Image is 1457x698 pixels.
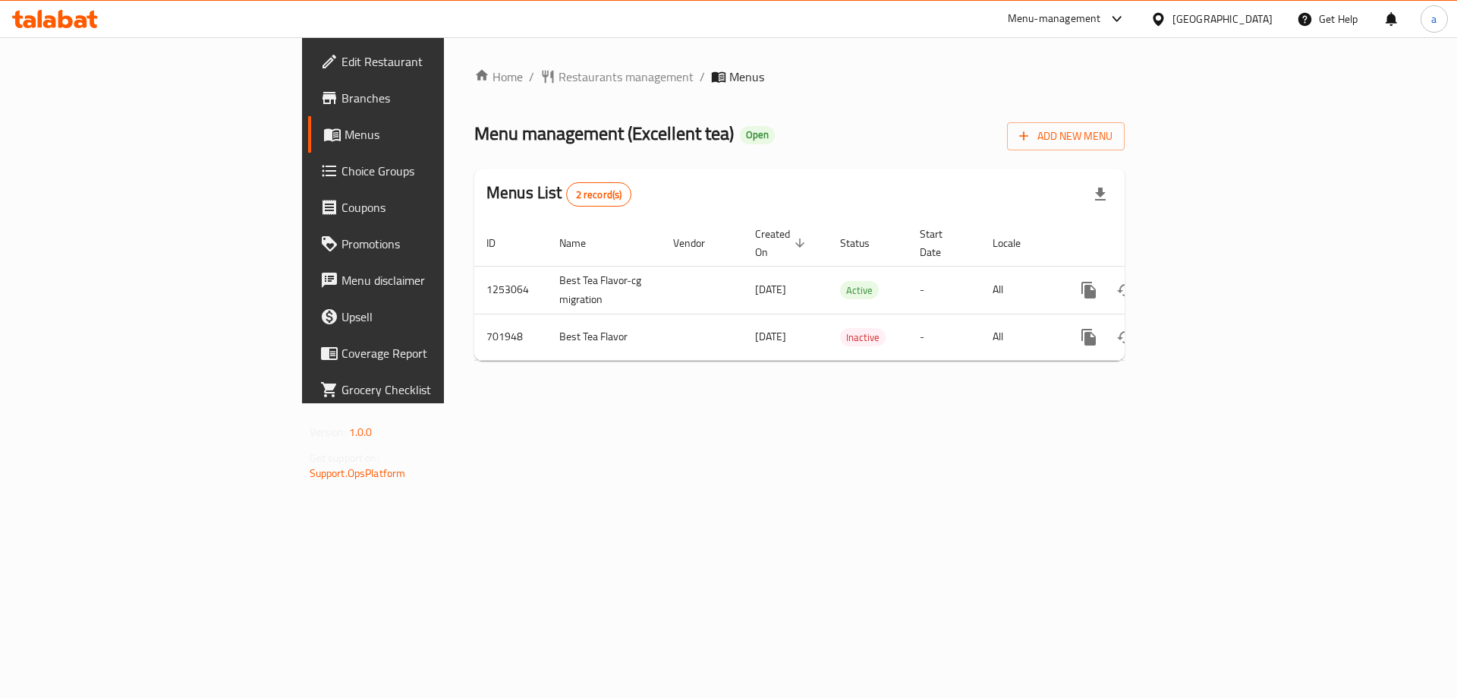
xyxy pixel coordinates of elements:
[1107,272,1144,308] button: Change Status
[308,153,546,189] a: Choice Groups
[308,116,546,153] a: Menus
[341,308,533,326] span: Upsell
[308,226,546,262] a: Promotions
[1019,127,1112,146] span: Add New Menu
[840,328,886,346] div: Inactive
[567,188,631,202] span: 2 record(s)
[840,281,879,299] div: Active
[559,68,694,86] span: Restaurants management
[840,329,886,346] span: Inactive
[755,280,786,299] span: [DATE]
[755,225,810,261] span: Created On
[486,182,631,207] h2: Menus List
[700,68,705,86] li: /
[474,68,1125,86] nav: breadcrumb
[341,52,533,71] span: Edit Restaurant
[993,234,1040,252] span: Locale
[1172,11,1273,27] div: [GEOGRAPHIC_DATA]
[908,266,980,314] td: -
[740,126,775,144] div: Open
[1071,272,1107,308] button: more
[1431,11,1437,27] span: a
[559,234,606,252] span: Name
[308,189,546,226] a: Coupons
[980,266,1059,314] td: All
[547,314,661,360] td: Best Tea Flavor
[755,327,786,346] span: [DATE]
[1082,176,1119,213] div: Export file
[308,262,546,298] a: Menu disclaimer
[1008,10,1101,28] div: Menu-management
[341,344,533,362] span: Coverage Report
[341,271,533,289] span: Menu disclaimer
[341,381,533,399] span: Grocery Checklist
[341,198,533,216] span: Coupons
[310,422,347,442] span: Version:
[1059,220,1229,267] th: Actions
[840,282,879,299] span: Active
[310,448,379,468] span: Get support on:
[540,68,694,86] a: Restaurants management
[486,234,515,252] span: ID
[1107,319,1144,355] button: Change Status
[908,314,980,360] td: -
[740,128,775,141] span: Open
[840,234,889,252] span: Status
[308,298,546,335] a: Upsell
[310,463,406,483] a: Support.OpsPlatform
[308,335,546,371] a: Coverage Report
[673,234,725,252] span: Vendor
[341,89,533,107] span: Branches
[1007,122,1125,150] button: Add New Menu
[547,266,661,314] td: Best Tea Flavor-cg migration
[920,225,962,261] span: Start Date
[474,220,1229,361] table: enhanced table
[729,68,764,86] span: Menus
[345,125,533,144] span: Menus
[308,80,546,116] a: Branches
[566,182,632,207] div: Total records count
[308,43,546,80] a: Edit Restaurant
[980,314,1059,360] td: All
[341,162,533,180] span: Choice Groups
[474,116,734,150] span: Menu management ( Excellent tea )
[308,371,546,408] a: Grocery Checklist
[341,235,533,253] span: Promotions
[349,422,373,442] span: 1.0.0
[1071,319,1107,355] button: more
